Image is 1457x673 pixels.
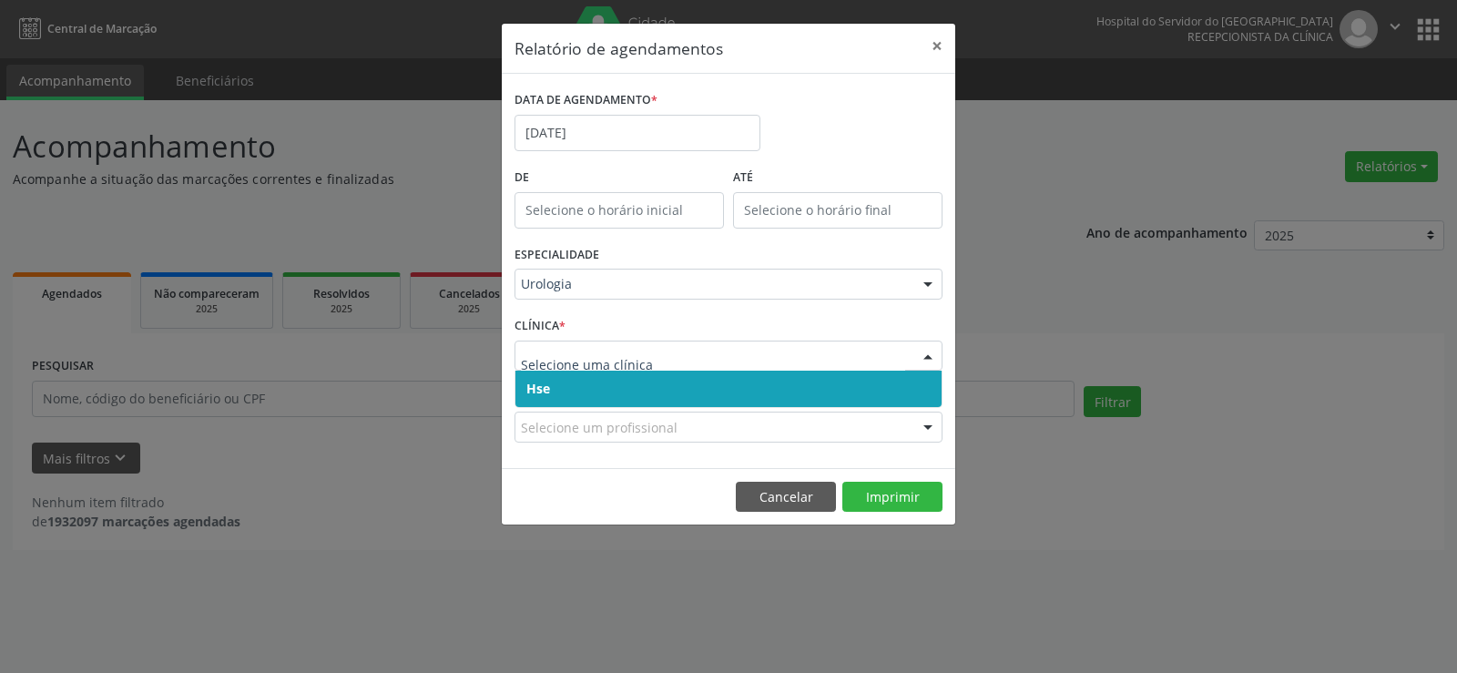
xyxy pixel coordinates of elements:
[521,347,905,383] input: Selecione uma clínica
[842,482,942,513] button: Imprimir
[526,380,550,397] span: Hse
[736,482,836,513] button: Cancelar
[733,164,942,192] label: ATÉ
[521,418,678,437] span: Selecione um profissional
[521,275,905,293] span: Urologia
[515,241,599,270] label: ESPECIALIDADE
[515,192,724,229] input: Selecione o horário inicial
[733,192,942,229] input: Selecione o horário final
[515,115,760,151] input: Selecione uma data ou intervalo
[515,87,657,115] label: DATA DE AGENDAMENTO
[515,312,565,341] label: CLÍNICA
[515,36,723,60] h5: Relatório de agendamentos
[515,164,724,192] label: De
[919,24,955,68] button: Close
